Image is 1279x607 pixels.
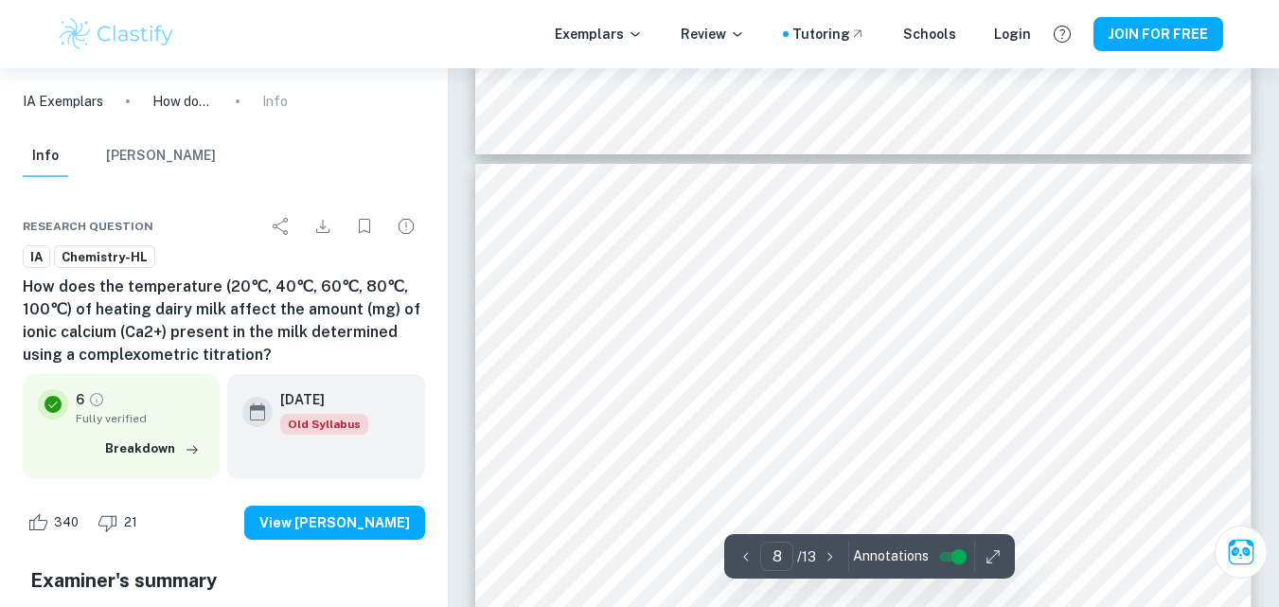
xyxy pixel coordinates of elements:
[797,546,816,567] p: / 13
[76,389,84,410] p: 6
[152,91,213,112] p: How does the temperature (20℃, 40℃, 60℃, 80℃, 100℃) of heating dairy milk affect the amount (mg) ...
[555,24,643,45] p: Exemplars
[23,508,89,538] div: Like
[57,15,177,53] img: Clastify logo
[88,391,105,408] a: Grade fully verified
[903,24,956,45] a: Schools
[681,24,745,45] p: Review
[76,410,204,427] span: Fully verified
[387,207,425,245] div: Report issue
[853,546,929,566] span: Annotations
[280,414,368,435] div: Starting from the May 2025 session, the Chemistry IA requirements have changed. It's OK to refer ...
[54,245,155,269] a: Chemistry-HL
[24,248,49,267] span: IA
[244,506,425,540] button: View [PERSON_NAME]
[114,513,148,532] span: 21
[55,248,154,267] span: Chemistry-HL
[262,91,288,112] p: Info
[262,207,300,245] div: Share
[1046,18,1078,50] button: Help and Feedback
[994,24,1031,45] a: Login
[280,389,353,410] h6: [DATE]
[30,566,417,595] h5: Examiner's summary
[792,24,865,45] a: Tutoring
[44,513,89,532] span: 340
[100,435,204,463] button: Breakdown
[23,135,68,177] button: Info
[1093,17,1223,51] button: JOIN FOR FREE
[23,276,425,366] h6: How does the temperature (20℃, 40℃, 60℃, 80℃, 100℃) of heating dairy milk affect the amount (mg) ...
[23,91,103,112] a: IA Exemplars
[346,207,383,245] div: Bookmark
[93,508,148,538] div: Dislike
[1215,526,1268,579] button: Ask Clai
[23,218,153,235] span: Research question
[304,207,342,245] div: Download
[280,414,368,435] span: Old Syllabus
[23,245,50,269] a: IA
[106,135,216,177] button: [PERSON_NAME]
